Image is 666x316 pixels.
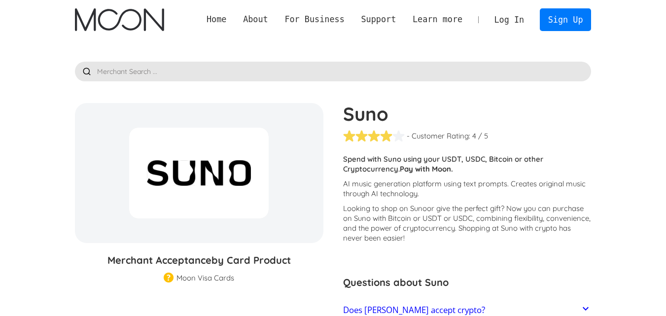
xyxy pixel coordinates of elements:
[343,275,592,290] h3: Questions about Suno
[404,13,471,26] div: Learn more
[400,164,453,174] strong: Pay with Moon.
[478,131,488,141] div: / 5
[407,131,470,141] div: - Customer Rating:
[486,9,532,31] a: Log In
[343,305,485,315] h2: Does [PERSON_NAME] accept crypto?
[343,204,592,243] p: Looking to shop on Suno ? Now you can purchase on Suno with Bitcoin or USDT or USDC, combining fl...
[413,13,462,26] div: Learn more
[277,13,353,26] div: For Business
[176,273,234,283] div: Moon Visa Cards
[75,8,164,31] a: home
[343,103,592,125] h1: Suno
[284,13,344,26] div: For Business
[75,253,323,268] h3: Merchant Acceptance
[353,13,404,26] div: Support
[540,8,591,31] a: Sign Up
[198,13,235,26] a: Home
[343,179,592,199] p: AI music generation platform using text prompts. Creates original music through AI technology.
[75,62,592,81] input: Merchant Search ...
[361,13,396,26] div: Support
[472,131,476,141] div: 4
[243,13,268,26] div: About
[235,13,276,26] div: About
[75,8,164,31] img: Moon Logo
[427,204,501,213] span: or give the perfect gift
[211,254,291,266] span: by Card Product
[343,154,592,174] p: Spend with Suno using your USDT, USDC, Bitcoin or other Cryptocurrency.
